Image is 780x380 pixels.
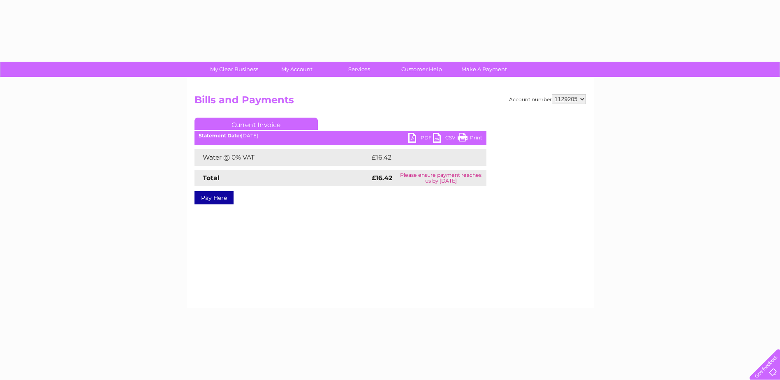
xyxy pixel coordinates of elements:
strong: £16.42 [372,174,392,182]
a: Services [325,62,393,77]
a: PDF [408,133,433,145]
a: Make A Payment [450,62,518,77]
b: Statement Date: [199,132,241,139]
td: Please ensure payment reaches us by [DATE] [396,170,486,186]
div: Account number [509,94,586,104]
div: [DATE] [194,133,486,139]
td: £16.42 [370,149,469,166]
td: Water @ 0% VAT [194,149,370,166]
a: CSV [433,133,458,145]
a: Pay Here [194,191,234,204]
a: Customer Help [388,62,456,77]
a: My Clear Business [200,62,268,77]
h2: Bills and Payments [194,94,586,110]
a: Print [458,133,482,145]
strong: Total [203,174,220,182]
a: My Account [263,62,331,77]
a: Current Invoice [194,118,318,130]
